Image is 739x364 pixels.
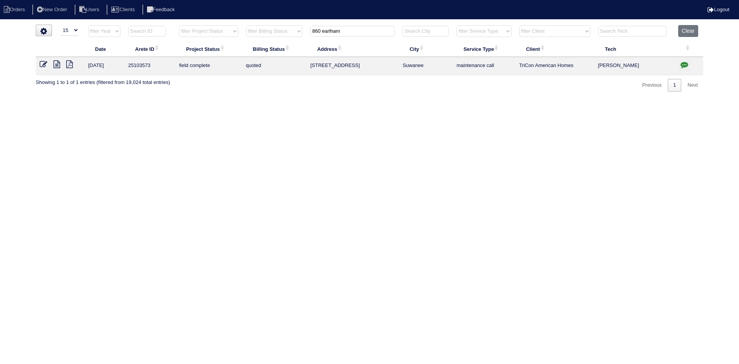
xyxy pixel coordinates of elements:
[124,57,175,75] td: 25103573
[84,41,124,57] th: Date
[399,41,453,57] th: City: activate to sort column ascending
[678,25,698,37] button: Clear
[175,57,242,75] td: field complete
[594,57,675,75] td: [PERSON_NAME]
[107,5,141,15] li: Clients
[84,57,124,75] td: [DATE]
[598,26,667,37] input: Search Tech
[674,41,703,57] th: : activate to sort column ascending
[306,57,399,75] td: [STREET_ADDRESS]
[310,26,395,37] input: Search Address
[36,75,170,86] div: Showing 1 to 1 of 1 entries (filtered from 19,024 total entries)
[515,57,594,75] td: TriCon American Homes
[75,7,105,12] a: Users
[453,41,515,57] th: Service Type: activate to sort column ascending
[175,41,242,57] th: Project Status: activate to sort column ascending
[306,41,399,57] th: Address: activate to sort column ascending
[75,5,105,15] li: Users
[242,57,306,75] td: quoted
[128,26,166,37] input: Search ID
[515,41,594,57] th: Client: activate to sort column ascending
[707,7,729,12] a: Logout
[142,5,181,15] li: Feedback
[107,7,141,12] a: Clients
[124,41,175,57] th: Arete ID: activate to sort column ascending
[453,57,515,75] td: maintenance call
[399,57,453,75] td: Suwanee
[403,26,449,37] input: Search City
[682,79,703,92] a: Next
[637,79,667,92] a: Previous
[32,5,73,15] li: New Order
[594,41,675,57] th: Tech
[32,7,73,12] a: New Order
[668,79,681,92] a: 1
[242,41,306,57] th: Billing Status: activate to sort column ascending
